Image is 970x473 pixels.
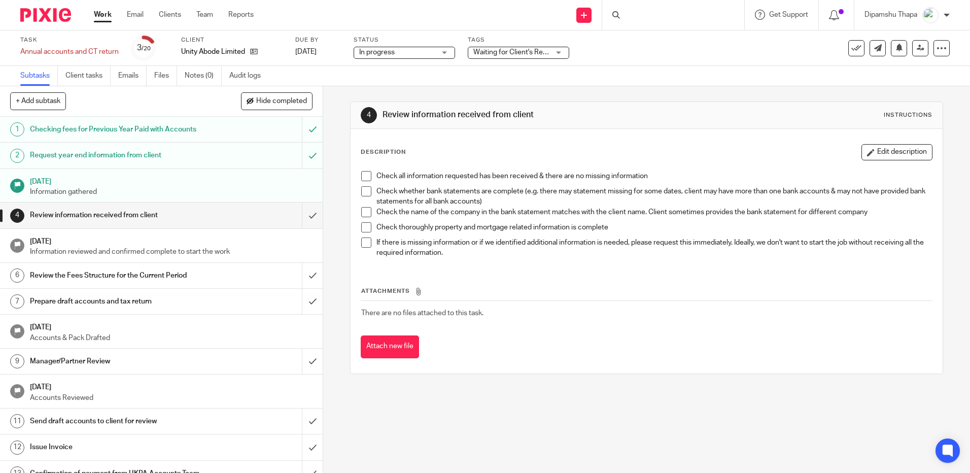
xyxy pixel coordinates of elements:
[30,333,313,343] p: Accounts & Pack Drafted
[295,36,341,44] label: Due by
[137,42,151,54] div: 3
[376,171,931,181] p: Check all information requested has been received & there are no missing information
[376,238,931,258] p: If there is missing information or if we identified additional information is needed, please requ...
[30,187,313,197] p: Information gathered
[10,441,24,455] div: 12
[295,48,317,55] span: [DATE]
[10,92,66,110] button: + Add subtask
[185,66,222,86] a: Notes (0)
[20,47,119,57] div: Annual accounts and CT return
[30,393,313,403] p: Accounts Reviewed
[118,66,147,86] a: Emails
[228,10,254,20] a: Reports
[181,36,283,44] label: Client
[30,247,313,257] p: Information reviewed and confirmed complete to start the work
[30,414,204,429] h1: Send draft accounts to client for review
[376,207,931,217] p: Check the name of the company in the bank statement matches with the client name. Client sometime...
[359,49,395,56] span: In progress
[30,380,313,392] h1: [DATE]
[361,310,483,317] span: There are no files attached to this task.
[30,268,204,283] h1: Review the Fees Structure for the Current Period
[30,148,204,163] h1: Request year end information from client
[10,122,24,137] div: 1
[256,97,307,106] span: Hide completed
[94,10,112,20] a: Work
[769,11,808,18] span: Get Support
[30,208,204,223] h1: Review information received from client
[361,148,406,156] p: Description
[142,46,151,51] small: /20
[361,107,377,123] div: 4
[241,92,313,110] button: Hide completed
[30,234,313,247] h1: [DATE]
[154,66,177,86] a: Files
[229,66,268,86] a: Audit logs
[127,10,144,20] a: Email
[361,288,410,294] span: Attachments
[196,10,213,20] a: Team
[864,10,917,20] p: Dipamshu Thapa
[30,354,204,369] h1: Manager/Partner Review
[20,66,58,86] a: Subtasks
[861,144,932,160] button: Edit description
[354,36,455,44] label: Status
[10,209,24,223] div: 4
[10,268,24,283] div: 6
[65,66,111,86] a: Client tasks
[922,7,939,23] img: Dipamshu2.jpg
[159,10,181,20] a: Clients
[181,47,245,57] p: Unity Abode Limited
[20,36,119,44] label: Task
[361,335,419,358] button: Attach new file
[10,414,24,428] div: 11
[30,320,313,332] h1: [DATE]
[468,36,569,44] label: Tags
[30,294,204,309] h1: Prepare draft accounts and tax return
[383,110,668,120] h1: Review information received from client
[10,354,24,368] div: 9
[30,440,204,455] h1: Issue Invoice
[376,186,931,207] p: Check whether bank statements are complete (e.g. there may statement missing for some dates, clie...
[10,294,24,309] div: 7
[473,49,568,56] span: Waiting for Client's Response.
[10,149,24,163] div: 2
[30,122,204,137] h1: Checking fees for Previous Year Paid with Accounts
[376,222,931,232] p: Check thoroughly property and mortgage related information is complete
[30,174,313,187] h1: [DATE]
[20,8,71,22] img: Pixie
[884,111,932,119] div: Instructions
